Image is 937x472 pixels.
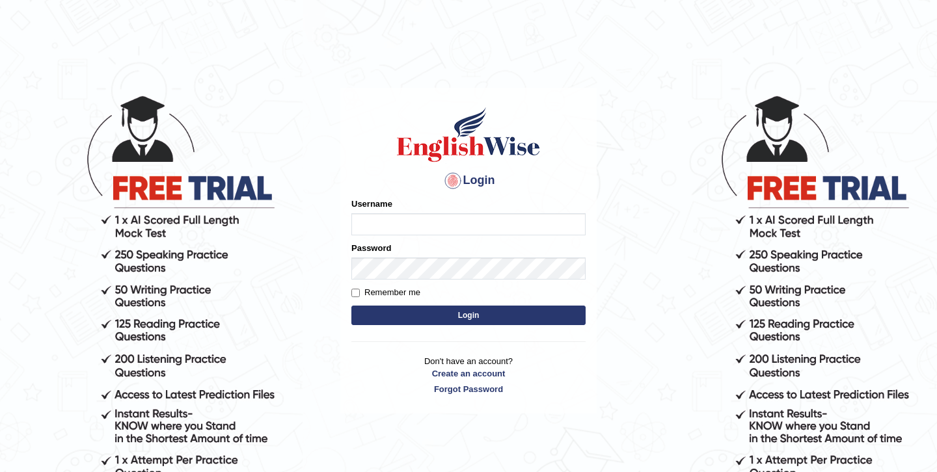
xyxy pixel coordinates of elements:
label: Password [351,242,391,254]
button: Login [351,306,586,325]
a: Forgot Password [351,383,586,395]
a: Create an account [351,367,586,380]
label: Username [351,198,392,210]
input: Remember me [351,289,360,297]
label: Remember me [351,286,420,299]
p: Don't have an account? [351,355,586,395]
img: Logo of English Wise sign in for intelligent practice with AI [394,105,543,164]
h4: Login [351,170,586,191]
